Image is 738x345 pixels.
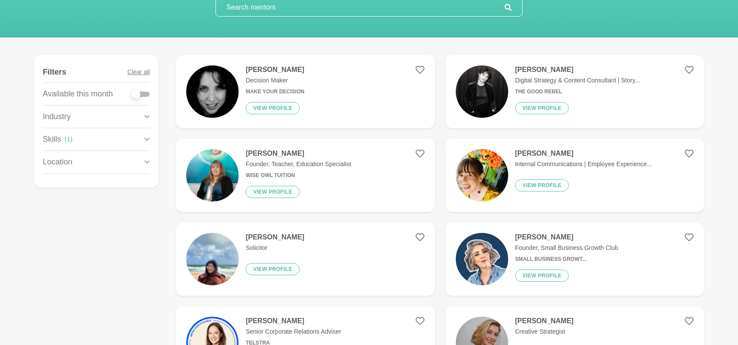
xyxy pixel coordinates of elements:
[456,65,508,118] img: 1044fa7e6122d2a8171cf257dcb819e56f039831-1170x656.jpg
[246,186,300,198] button: View profile
[176,139,434,212] a: [PERSON_NAME]Founder, Teacher, Education SpecialistWise Owl TuitionView profile
[445,55,704,128] a: [PERSON_NAME]Digital Strategy & Content Consultant | Story...The Good RebelView profile
[515,317,574,325] h4: [PERSON_NAME]
[246,160,351,169] p: Founder, Teacher, Education Specialist
[176,55,434,128] a: [PERSON_NAME]Decision MakerMake Your DecisionView profile
[515,179,569,191] button: View profile
[456,149,508,202] img: 4d496dd89415e9768c19873ca2437b06002b989d-1285x1817.jpg
[186,233,239,285] img: 2749465ab56a6046c1c1b958f3db718fe9215195-1440x1800.jpg
[246,102,300,114] button: View profile
[515,256,618,263] h6: Small Business Growt...
[246,149,351,158] h4: [PERSON_NAME]
[246,243,304,253] p: Solicitor
[246,327,341,336] p: Senior Corporate Relations Adviser
[515,233,618,242] h4: [PERSON_NAME]
[43,88,113,100] p: Available this month
[43,156,72,168] p: Location
[186,65,239,118] img: 443bca476f7facefe296c2c6ab68eb81e300ea47-400x400.jpg
[246,76,304,85] p: Decision Maker
[246,233,304,242] h4: [PERSON_NAME]
[456,233,508,285] img: 03bfb53124d49694adad274760d762930bde5657-1080x1080.jpg
[127,62,150,82] button: Clear all
[515,327,574,336] p: Creative Strategist
[515,243,618,253] p: Founder, Small Business Growth Club
[246,89,304,95] h6: Make Your Decision
[43,111,71,123] p: Industry
[445,222,704,296] a: [PERSON_NAME]Founder, Small Business Growth ClubSmall Business Growt...View profile
[65,134,72,144] div: ( 1 )
[515,160,652,169] p: Internal Communications | Employee Experience...
[176,222,434,296] a: [PERSON_NAME]SolicitorView profile
[246,172,351,179] h6: Wise Owl Tuition
[515,76,640,85] p: Digital Strategy & Content Consultant | Story...
[43,133,61,145] p: Skills
[43,67,66,77] h4: Filters
[246,65,304,74] h4: [PERSON_NAME]
[515,89,640,95] h6: The Good Rebel
[515,149,652,158] h4: [PERSON_NAME]
[246,317,341,325] h4: [PERSON_NAME]
[515,65,640,74] h4: [PERSON_NAME]
[246,263,300,275] button: View profile
[515,102,569,114] button: View profile
[515,270,569,282] button: View profile
[445,139,704,212] a: [PERSON_NAME]Internal Communications | Employee Experience...View profile
[186,149,239,202] img: a530bc8d2a2e0627e4f81662508317a5eb6ed64f-4000x6000.jpg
